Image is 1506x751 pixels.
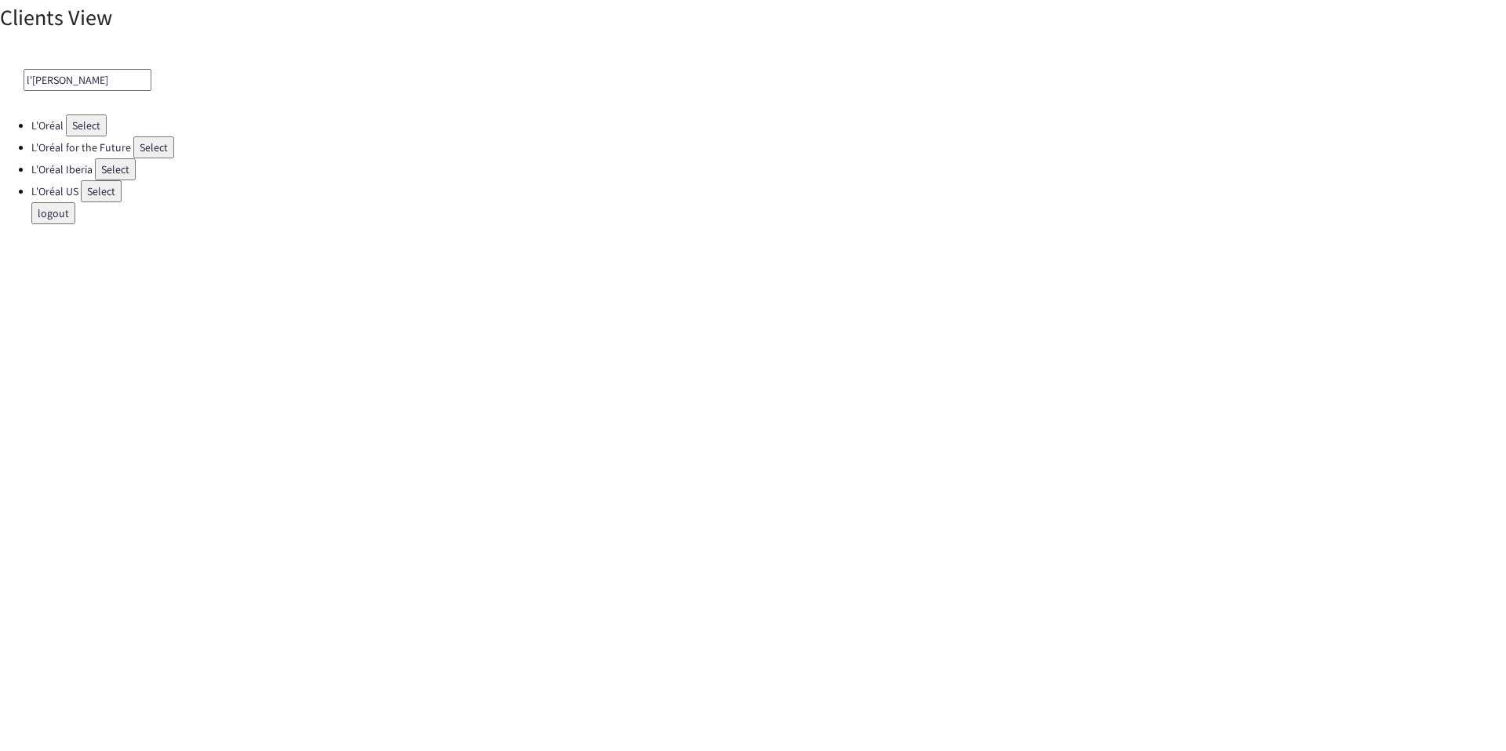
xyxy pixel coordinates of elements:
[66,114,107,136] button: Select
[133,136,174,158] button: Select
[31,136,1506,158] li: L'Oréal for the Future
[95,158,136,180] button: Select
[1428,676,1506,751] iframe: Chat Widget
[31,202,75,224] button: logout
[31,158,1506,180] li: L'Oréal Iberia
[31,114,1506,136] li: L'Oréal
[31,180,1506,202] li: L'Oréal US
[81,180,122,202] button: Select
[1428,676,1506,751] div: Widget de chat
